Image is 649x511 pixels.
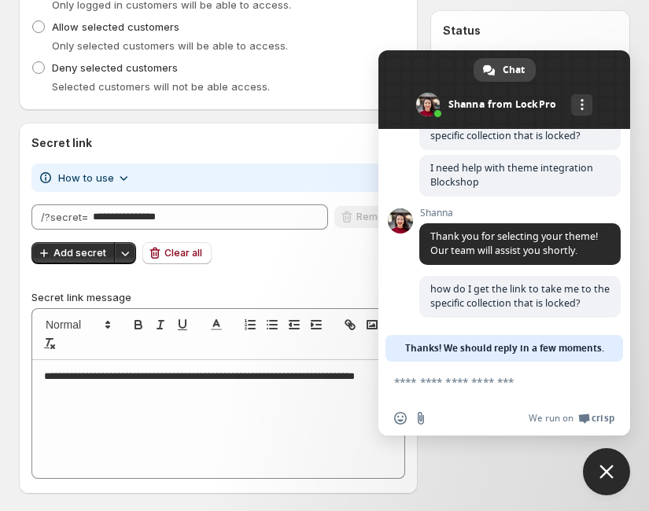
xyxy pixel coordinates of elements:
[430,282,610,310] span: how do I get the link to take me to the specific collection that is locked?
[529,412,573,425] span: We run on
[443,23,618,39] h2: Status
[164,247,202,259] span: Clear all
[503,58,525,82] span: Chat
[419,208,621,219] span: Shanna
[571,94,592,116] div: More channels
[41,211,88,223] span: /?secret=
[58,170,114,186] span: How to use
[142,242,212,264] button: Clear all secrets
[49,165,141,190] button: How to use
[52,39,288,52] span: Only selected customers will be able to access.
[474,58,536,82] div: Chat
[592,412,614,425] span: Crisp
[52,80,270,93] span: Selected customers will not be able access.
[394,375,580,389] textarea: Compose your message...
[583,448,630,495] div: Close chat
[31,135,92,151] h2: Secret link
[31,289,405,305] p: Secret link message
[394,412,407,425] span: Insert an emoji
[430,115,610,142] span: how do I get the link to take me to the specific collection that is locked?
[430,230,598,257] span: Thank you for selecting your theme! Our team will assist you shortly.
[529,412,614,425] a: We run onCrisp
[31,242,116,264] button: Add secret
[114,242,136,264] button: Other save actions
[430,161,593,189] span: I need help with theme integration Blockshop
[52,20,179,33] span: Allow selected customers
[53,247,106,259] span: Add secret
[415,412,427,425] span: Send a file
[405,335,604,362] span: Thanks! We should reply in a few moments.
[52,61,178,74] span: Deny selected customers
